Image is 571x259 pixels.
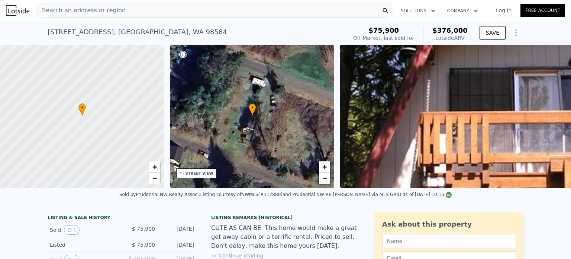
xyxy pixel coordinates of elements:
[432,26,468,34] span: $376,000
[149,161,160,173] a: Zoom in
[149,173,160,184] a: Zoom out
[48,27,227,37] div: [STREET_ADDRESS] , [GEOGRAPHIC_DATA] , WA 98584
[50,225,116,235] div: Sold
[249,103,256,116] div: •
[487,7,520,14] a: Log In
[186,171,213,176] div: STREET VIEW
[119,192,200,197] div: Sold by Prudential NW Realty Assoc. .
[152,173,157,183] span: −
[509,25,523,40] button: Show Options
[319,173,330,184] a: Zoom out
[211,215,360,221] div: Listing Remarks (Historical)
[249,104,256,111] span: •
[368,26,399,34] span: $75,900
[132,242,155,248] span: $ 75,900
[132,226,155,232] span: $ 75,900
[441,4,484,18] button: Company
[152,162,157,171] span: +
[161,241,194,249] div: [DATE]
[64,225,80,235] button: View historical data
[319,161,330,173] a: Zoom in
[446,192,452,198] img: NWMLS Logo
[6,5,29,16] img: Lotside
[382,219,516,230] div: Ask about this property
[200,192,452,197] div: Listing courtesy of NWMLS (#117880) and Prudential NW RE [PERSON_NAME] via MLS GRID as of [DATE] ...
[432,34,468,42] div: Lotside ARV
[353,34,414,42] div: Off Market, last sold for
[395,4,441,18] button: Solutions
[322,173,327,183] span: −
[78,103,86,116] div: •
[161,225,194,235] div: [DATE]
[382,234,516,248] input: Name
[211,224,360,250] div: CUTE AS CAN BE. This home would make a great get away cabin or a terrific rental. Priced to sell....
[36,6,126,15] span: Search an address or region
[50,241,116,249] div: Listed
[48,215,196,222] div: LISTING & SALE HISTORY
[480,26,506,40] button: SAVE
[78,104,86,111] span: •
[322,162,327,171] span: +
[520,4,565,17] a: Free Account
